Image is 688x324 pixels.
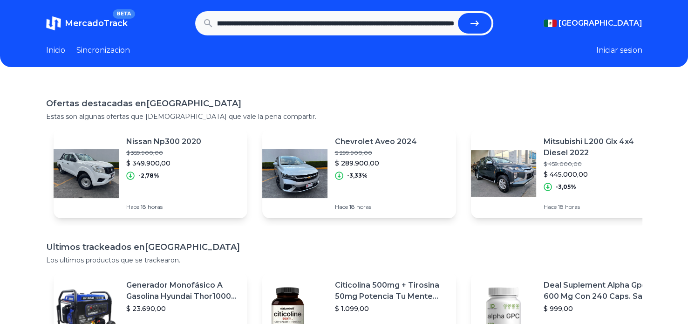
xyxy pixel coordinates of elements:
a: Sincronizacion [76,45,130,56]
img: Featured image [54,141,119,206]
p: -2,78% [138,172,159,179]
img: MercadoTrack [46,16,61,31]
p: Hace 18 horas [544,203,657,211]
p: $ 999,00 [544,304,657,313]
p: $ 289.900,00 [335,159,417,168]
p: $ 1.099,00 [335,304,449,313]
a: Featured imageChevrolet Aveo 2024$ 299.900,00$ 289.900,00-3,33%Hace 18 horas [262,129,456,218]
p: Nissan Np300 2020 [126,136,201,147]
span: BETA [113,9,135,19]
a: MercadoTrackBETA [46,16,128,31]
p: Deal Suplement Alpha Gpc 600 Mg Con 240 Caps. Salud Cerebral Sabor S/n [544,280,657,302]
p: Hace 18 horas [126,203,201,211]
h1: Ultimos trackeados en [GEOGRAPHIC_DATA] [46,241,642,254]
p: $ 459.000,00 [544,160,657,168]
p: Citicolina 500mg + Tirosina 50mg Potencia Tu Mente (120caps) Sabor Sin Sabor [335,280,449,302]
p: Generador Monofásico A Gasolina Hyundai Thor10000 P 11.5 Kw [126,280,240,302]
span: [GEOGRAPHIC_DATA] [559,18,642,29]
p: $ 23.690,00 [126,304,240,313]
img: Featured image [471,141,536,206]
a: Featured imageNissan Np300 2020$ 359.900,00$ 349.900,00-2,78%Hace 18 horas [54,129,247,218]
a: Inicio [46,45,65,56]
p: $ 445.000,00 [544,170,657,179]
h1: Ofertas destacadas en [GEOGRAPHIC_DATA] [46,97,642,110]
p: -3,33% [347,172,368,179]
p: $ 349.900,00 [126,159,201,168]
a: Featured imageMitsubishi L200 Glx 4x4 Diesel 2022$ 459.000,00$ 445.000,00-3,05%Hace 18 horas [471,129,665,218]
p: Los ultimos productos que se trackearon. [46,255,642,265]
p: Chevrolet Aveo 2024 [335,136,417,147]
p: Estas son algunas ofertas que [DEMOGRAPHIC_DATA] que vale la pena compartir. [46,112,642,121]
img: Featured image [262,141,327,206]
button: Iniciar sesion [596,45,642,56]
p: -3,05% [556,183,576,191]
p: $ 359.900,00 [126,149,201,157]
span: MercadoTrack [65,18,128,28]
p: Mitsubishi L200 Glx 4x4 Diesel 2022 [544,136,657,159]
p: $ 299.900,00 [335,149,417,157]
p: Hace 18 horas [335,203,417,211]
img: Mexico [544,20,557,27]
button: [GEOGRAPHIC_DATA] [544,18,642,29]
